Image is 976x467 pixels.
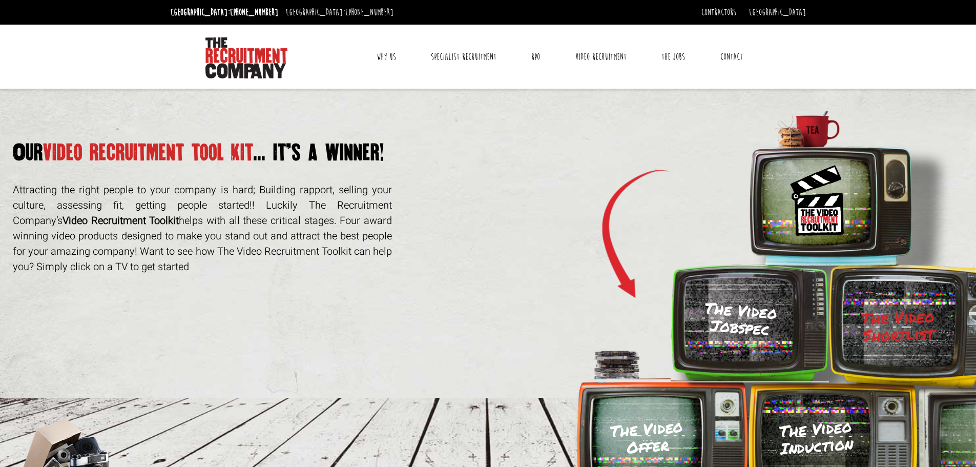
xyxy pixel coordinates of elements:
a: RPO [524,44,548,70]
span: Our [13,140,43,165]
a: [PHONE_NUMBER] [345,7,393,18]
img: TV-Green.png [671,263,829,381]
a: The Jobs [654,44,693,70]
a: [GEOGRAPHIC_DATA] [749,7,806,18]
img: The Recruitment Company [205,37,287,78]
li: [GEOGRAPHIC_DATA]: [283,4,396,21]
a: Video Recruitment [568,44,634,70]
a: Why Us [369,44,404,70]
img: tv-blue.png [671,109,976,263]
a: Specialist Recruitment [423,44,504,70]
a: [PHONE_NUMBER] [230,7,278,18]
h1: video recruitment tool kit [13,144,553,162]
strong: Video Recruitment Toolkit [63,213,179,228]
img: Toolkit_Logo.svg [786,161,847,239]
h3: The Video Induction [778,418,854,458]
a: Contractors [701,7,736,18]
img: tv-yellow-bright.png [829,263,976,382]
a: Contact [713,44,751,70]
img: Arrow.png [574,109,671,379]
h3: The Video Jobspec [703,299,778,339]
h3: The Video Shortlist [840,307,956,346]
li: [GEOGRAPHIC_DATA]: [168,4,281,21]
span: ... it’s a winner! [254,140,385,165]
p: Attracting the right people to your company is hard; Building rapport, selling your culture, asse... [13,182,392,275]
h3: The Video Offer [610,418,684,458]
